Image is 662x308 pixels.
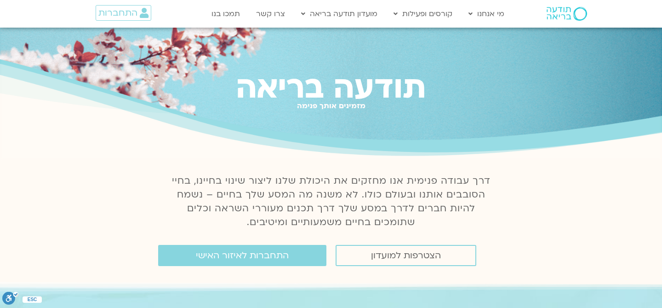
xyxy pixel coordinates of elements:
[96,5,151,21] a: התחברות
[196,250,289,261] span: התחברות לאיזור האישי
[207,5,245,23] a: תמכו בנו
[371,250,441,261] span: הצטרפות למועדון
[389,5,457,23] a: קורסים ופעילות
[336,245,476,266] a: הצטרפות למועדון
[297,5,382,23] a: מועדון תודעה בריאה
[251,5,290,23] a: צרו קשר
[166,174,496,229] p: דרך עבודה פנימית אנו מחזקים את היכולת שלנו ליצור שינוי בחיינו, בחיי הסובבים אותנו ובעולם כולו. לא...
[98,8,137,18] span: התחברות
[158,245,326,266] a: התחברות לאיזור האישי
[547,7,587,21] img: תודעה בריאה
[464,5,509,23] a: מי אנחנו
